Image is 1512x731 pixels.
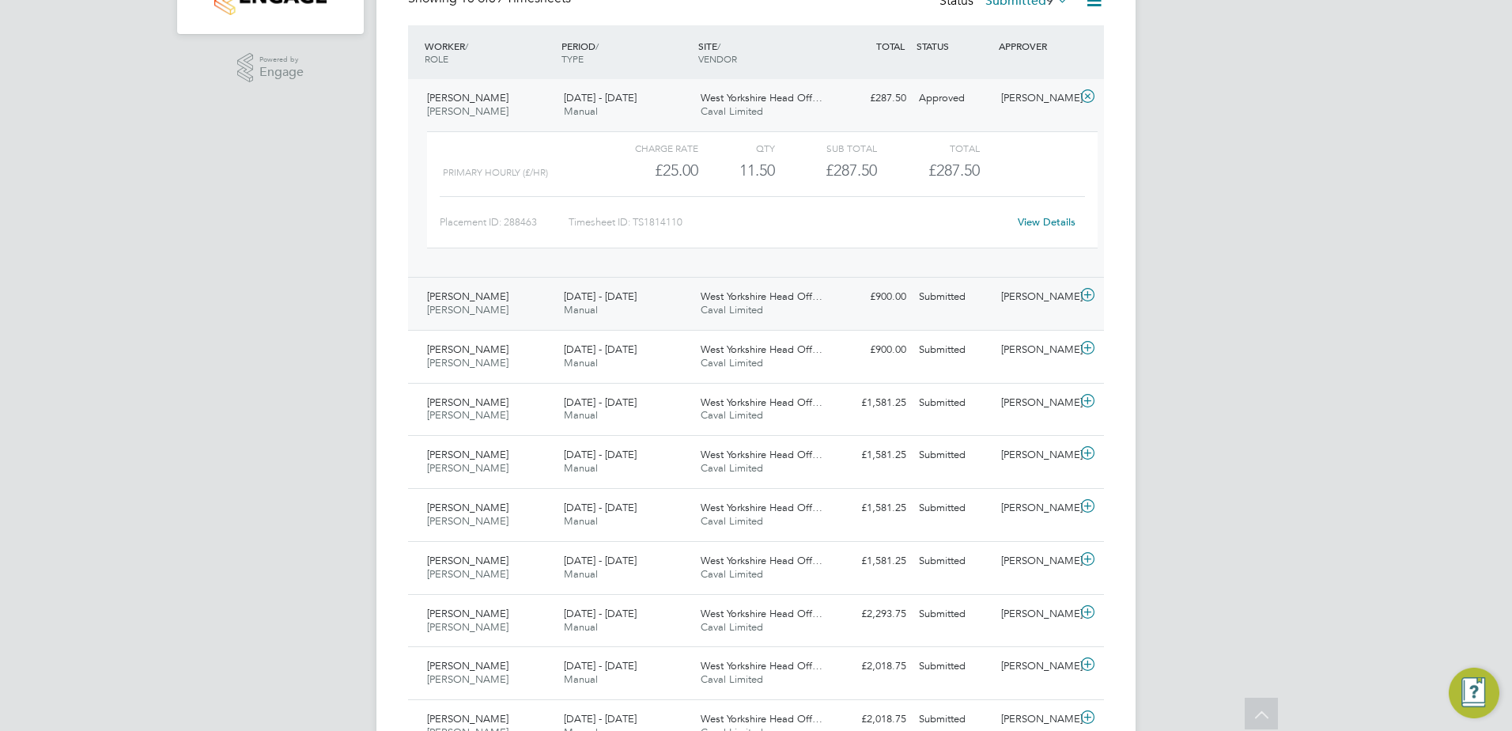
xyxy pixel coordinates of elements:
[701,290,822,303] span: West Yorkshire Head Off…
[564,620,598,634] span: Manual
[564,448,637,461] span: [DATE] - [DATE]
[913,442,995,468] div: Submitted
[427,501,508,514] span: [PERSON_NAME]
[701,607,822,620] span: West Yorkshire Head Off…
[564,554,637,567] span: [DATE] - [DATE]
[421,32,558,73] div: WORKER
[995,390,1077,416] div: [PERSON_NAME]
[701,408,763,422] span: Caval Limited
[427,290,508,303] span: [PERSON_NAME]
[830,653,913,680] div: £2,018.75
[701,356,763,369] span: Caval Limited
[877,138,979,157] div: Total
[561,52,584,65] span: TYPE
[830,601,913,627] div: £2,293.75
[427,672,508,686] span: [PERSON_NAME]
[701,91,822,104] span: West Yorkshire Head Off…
[427,461,508,475] span: [PERSON_NAME]
[1018,215,1075,229] a: View Details
[564,712,637,725] span: [DATE] - [DATE]
[237,53,304,83] a: Powered byEngage
[913,284,995,310] div: Submitted
[701,554,822,567] span: West Yorkshire Head Off…
[775,138,877,157] div: Sub Total
[701,712,822,725] span: West Yorkshire Head Off…
[830,284,913,310] div: £900.00
[595,40,599,52] span: /
[1449,668,1499,718] button: Engage Resource Center
[995,653,1077,680] div: [PERSON_NAME]
[558,32,694,73] div: PERIOD
[995,85,1077,112] div: [PERSON_NAME]
[564,607,637,620] span: [DATE] - [DATE]
[427,567,508,581] span: [PERSON_NAME]
[830,85,913,112] div: £287.50
[596,157,698,184] div: £25.00
[694,32,831,73] div: SITE
[913,653,995,680] div: Submitted
[427,712,508,725] span: [PERSON_NAME]
[564,672,598,686] span: Manual
[596,138,698,157] div: Charge rate
[830,495,913,521] div: £1,581.25
[259,66,304,79] span: Engage
[995,601,1077,627] div: [PERSON_NAME]
[995,442,1077,468] div: [PERSON_NAME]
[427,659,508,672] span: [PERSON_NAME]
[995,32,1077,60] div: APPROVER
[701,343,822,356] span: West Yorkshire Head Off…
[701,501,822,514] span: West Yorkshire Head Off…
[427,514,508,528] span: [PERSON_NAME]
[440,210,569,235] div: Placement ID: 288463
[465,40,468,52] span: /
[569,210,1007,235] div: Timesheet ID: TS1814110
[913,85,995,112] div: Approved
[564,290,637,303] span: [DATE] - [DATE]
[876,40,905,52] span: TOTAL
[701,448,822,461] span: West Yorkshire Head Off…
[913,337,995,363] div: Submitted
[259,53,304,66] span: Powered by
[564,104,598,118] span: Manual
[928,161,980,180] span: £287.50
[427,408,508,422] span: [PERSON_NAME]
[913,495,995,521] div: Submitted
[830,390,913,416] div: £1,581.25
[913,548,995,574] div: Submitted
[427,554,508,567] span: [PERSON_NAME]
[701,303,763,316] span: Caval Limited
[701,672,763,686] span: Caval Limited
[995,337,1077,363] div: [PERSON_NAME]
[701,514,763,528] span: Caval Limited
[701,396,822,409] span: West Yorkshire Head Off…
[427,620,508,634] span: [PERSON_NAME]
[427,396,508,409] span: [PERSON_NAME]
[564,356,598,369] span: Manual
[698,157,775,184] div: 11.50
[443,167,548,178] span: Primary Hourly (£/HR)
[913,601,995,627] div: Submitted
[427,303,508,316] span: [PERSON_NAME]
[564,408,598,422] span: Manual
[701,461,763,475] span: Caval Limited
[427,104,508,118] span: [PERSON_NAME]
[564,501,637,514] span: [DATE] - [DATE]
[698,52,737,65] span: VENDOR
[698,138,775,157] div: QTY
[830,337,913,363] div: £900.00
[564,91,637,104] span: [DATE] - [DATE]
[425,52,448,65] span: ROLE
[913,32,995,60] div: STATUS
[701,104,763,118] span: Caval Limited
[564,396,637,409] span: [DATE] - [DATE]
[830,548,913,574] div: £1,581.25
[427,91,508,104] span: [PERSON_NAME]
[701,620,763,634] span: Caval Limited
[701,659,822,672] span: West Yorkshire Head Off…
[830,442,913,468] div: £1,581.25
[564,343,637,356] span: [DATE] - [DATE]
[427,343,508,356] span: [PERSON_NAME]
[913,390,995,416] div: Submitted
[717,40,720,52] span: /
[775,157,877,184] div: £287.50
